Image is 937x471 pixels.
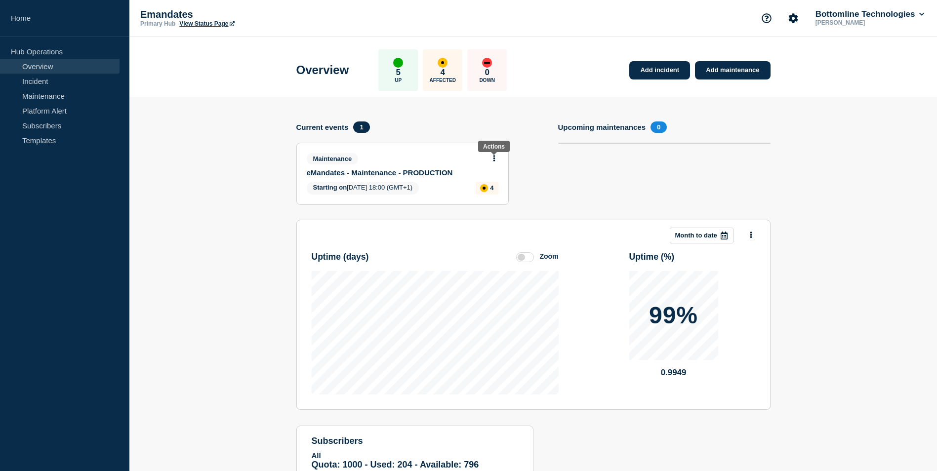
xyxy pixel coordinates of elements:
span: Quota: 1000 - Used: 204 - Available: 796 [312,460,479,470]
div: up [393,58,403,68]
button: Account settings [783,8,804,29]
h4: subscribers [312,436,518,446]
p: Affected [430,78,456,83]
p: [PERSON_NAME] [814,19,916,26]
a: Add incident [629,61,690,79]
p: 4 [441,68,445,78]
p: 0 [485,68,489,78]
a: eMandates - Maintenance - PRODUCTION [307,168,485,177]
div: Actions [483,143,505,150]
span: 1 [353,121,369,133]
h4: Current events [296,123,349,131]
p: 4 [490,184,493,192]
div: affected [480,184,488,192]
button: Bottomline Technologies [814,9,926,19]
button: Support [756,8,777,29]
p: Emandates [140,9,338,20]
div: down [482,58,492,68]
h3: Uptime ( days ) [312,252,369,262]
p: Primary Hub [140,20,175,27]
button: Month to date [670,228,733,243]
a: View Status Page [179,20,234,27]
span: Maintenance [307,153,359,164]
p: 0.9949 [629,368,718,378]
p: Up [395,78,402,83]
span: 0 [651,121,667,133]
div: affected [438,58,448,68]
p: 5 [396,68,401,78]
h4: Upcoming maintenances [558,123,646,131]
p: All [312,451,518,460]
span: [DATE] 18:00 (GMT+1) [307,182,419,195]
p: 99% [649,304,698,327]
p: Down [479,78,495,83]
span: Starting on [313,184,347,191]
a: Add maintenance [695,61,770,79]
div: Zoom [539,252,558,260]
h3: Uptime ( % ) [629,252,675,262]
p: Month to date [675,232,717,239]
h1: Overview [296,63,349,77]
